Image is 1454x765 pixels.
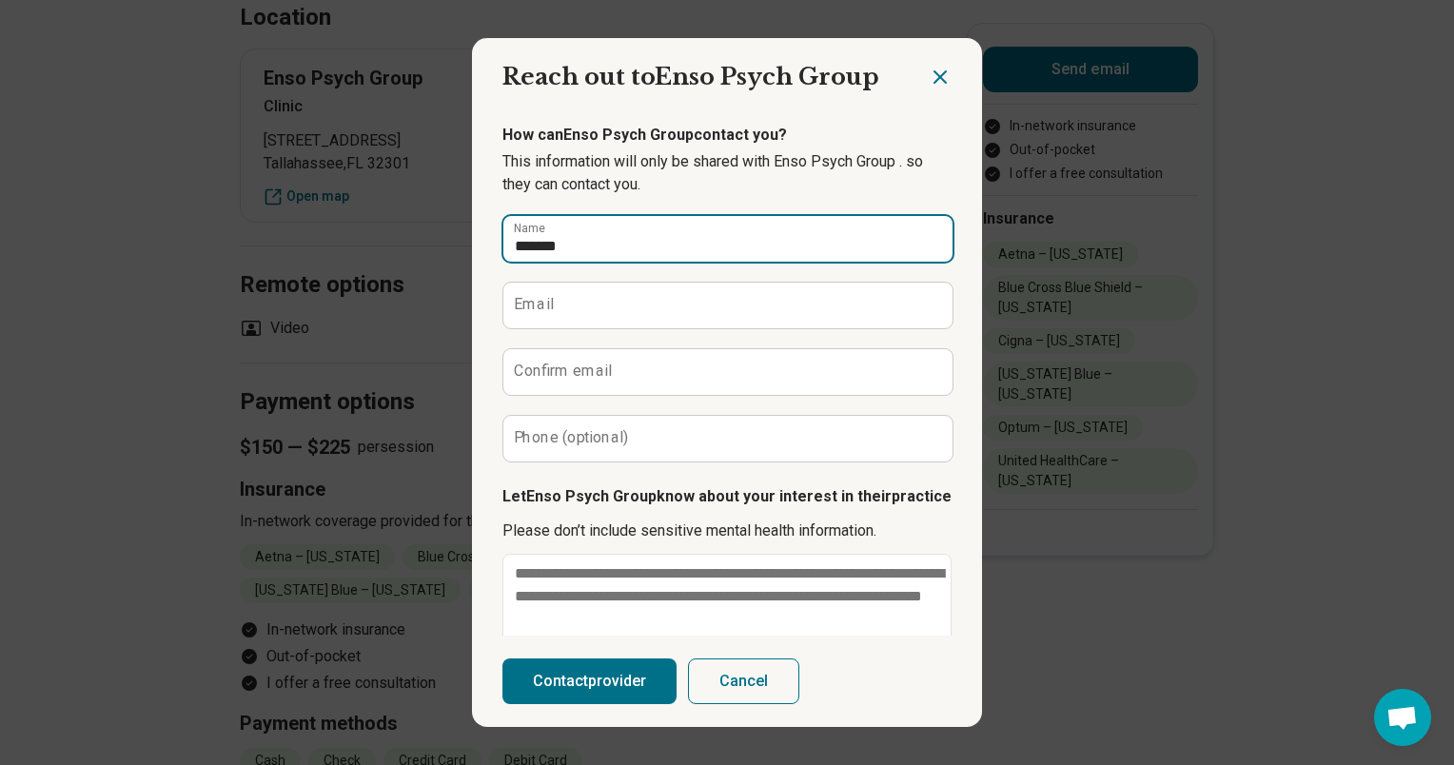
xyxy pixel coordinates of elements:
[502,658,677,704] button: Contactprovider
[514,430,629,445] label: Phone (optional)
[688,658,799,704] button: Cancel
[502,150,952,196] p: This information will only be shared with Enso Psych Group . so they can contact you.
[502,520,952,542] p: Please don’t include sensitive mental health information.
[514,223,545,234] label: Name
[502,63,879,90] span: Reach out to Enso Psych Group
[514,297,554,312] label: Email
[929,66,952,88] button: Close dialog
[502,124,952,147] p: How can Enso Psych Group contact you?
[502,485,952,508] p: Let Enso Psych Group know about your interest in their practice
[514,363,612,379] label: Confirm email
